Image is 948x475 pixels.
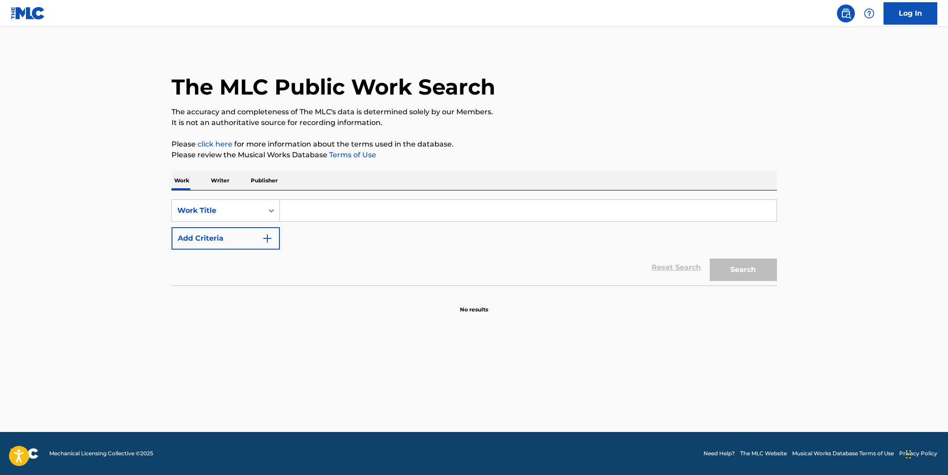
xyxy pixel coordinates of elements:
img: MLC Logo [11,7,45,20]
a: click here [197,140,232,148]
div: Help [860,4,878,22]
a: Terms of Use [327,151,376,159]
p: Work [172,171,192,190]
iframe: Chat Widget [903,432,948,475]
img: 9d2ae6d4665cec9f34b9.svg [262,233,273,244]
a: Musical Works Database Terms of Use [792,449,894,458]
form: Search Form [172,199,777,285]
a: Need Help? [703,449,735,458]
a: Public Search [837,4,855,22]
p: Please for more information about the terms used in the database. [172,139,777,150]
span: Mechanical Licensing Collective © 2025 [49,449,153,458]
img: search [841,8,851,19]
h1: The MLC Public Work Search [172,73,495,100]
button: Add Criteria [172,227,280,250]
div: Work Title [177,205,258,216]
div: Drag [906,441,911,468]
a: Privacy Policy [899,449,937,458]
img: logo [11,448,39,459]
p: Publisher [248,171,280,190]
p: Writer [208,171,232,190]
a: The MLC Website [740,449,787,458]
a: Log In [884,2,937,25]
p: No results [460,295,488,314]
img: help [864,8,875,19]
p: The accuracy and completeness of The MLC's data is determined solely by our Members. [172,107,777,117]
p: Please review the Musical Works Database [172,150,777,160]
p: It is not an authoritative source for recording information. [172,117,777,128]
